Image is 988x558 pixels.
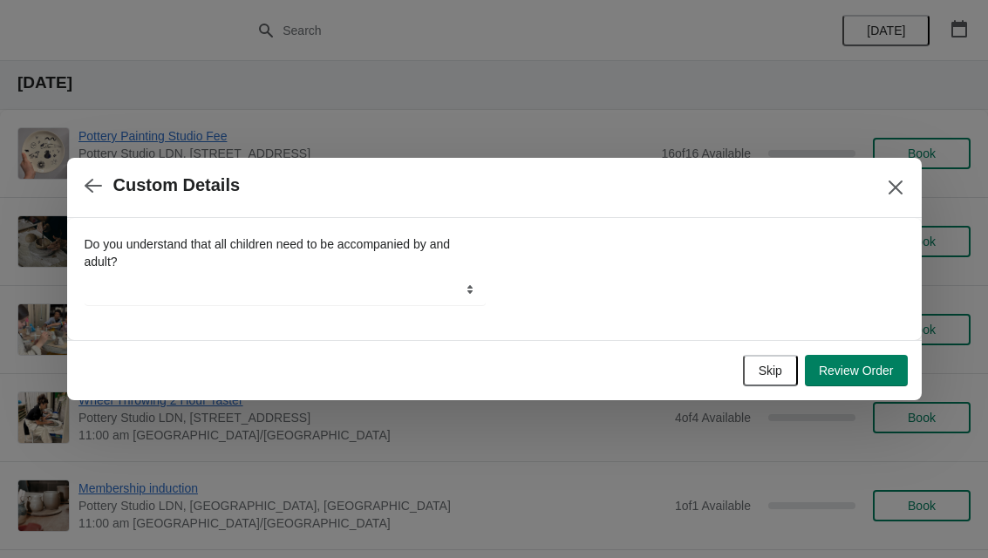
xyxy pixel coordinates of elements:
h2: Custom Details [113,175,241,195]
label: Do you understand that all children need to be accompanied by and adult? [85,235,486,270]
button: Review Order [805,355,908,386]
span: Review Order [819,364,894,378]
button: Skip [743,355,798,386]
button: Close [880,172,911,203]
span: Skip [759,364,782,378]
